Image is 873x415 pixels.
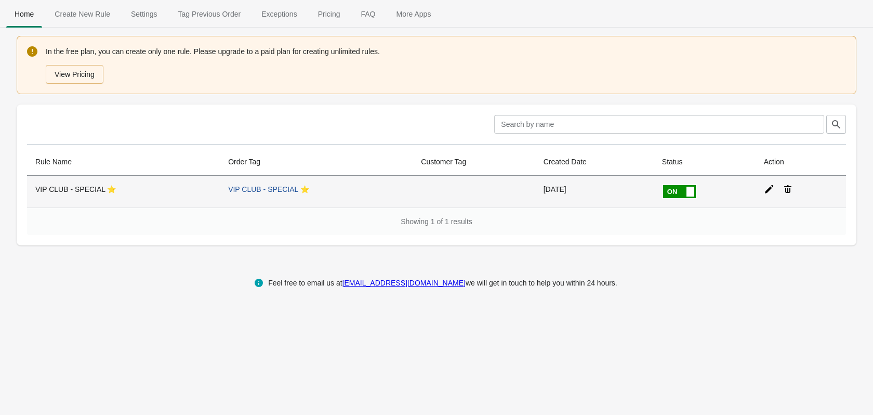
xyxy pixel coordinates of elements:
button: Settings [121,1,168,28]
th: Status [654,148,756,176]
th: Action [756,148,846,176]
button: Home [4,1,44,28]
span: Create New Rule [46,5,118,23]
button: Create_New_Rule [44,1,121,28]
th: Order Tag [220,148,413,176]
th: VIP CLUB - SPECIAL ⭐ [27,176,220,207]
span: Tag Previous Order [170,5,249,23]
a: VIP CLUB - SPECIAL ⭐ [228,185,309,193]
span: Pricing [310,5,349,23]
span: More Apps [388,5,439,23]
td: [DATE] [535,176,654,207]
button: View Pricing [46,65,103,84]
th: Customer Tag [413,148,535,176]
span: Home [6,5,42,23]
div: Showing 1 of 1 results [27,207,846,235]
th: Rule Name [27,148,220,176]
div: In the free plan, you can create only one rule. Please upgrade to a paid plan for creating unlimi... [46,45,846,85]
span: Settings [123,5,166,23]
span: Exceptions [253,5,305,23]
div: Feel free to email us at we will get in touch to help you within 24 hours. [268,277,617,289]
th: Created Date [535,148,654,176]
input: Search by name [494,115,824,134]
a: [EMAIL_ADDRESS][DOMAIN_NAME] [342,279,466,287]
span: FAQ [352,5,383,23]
